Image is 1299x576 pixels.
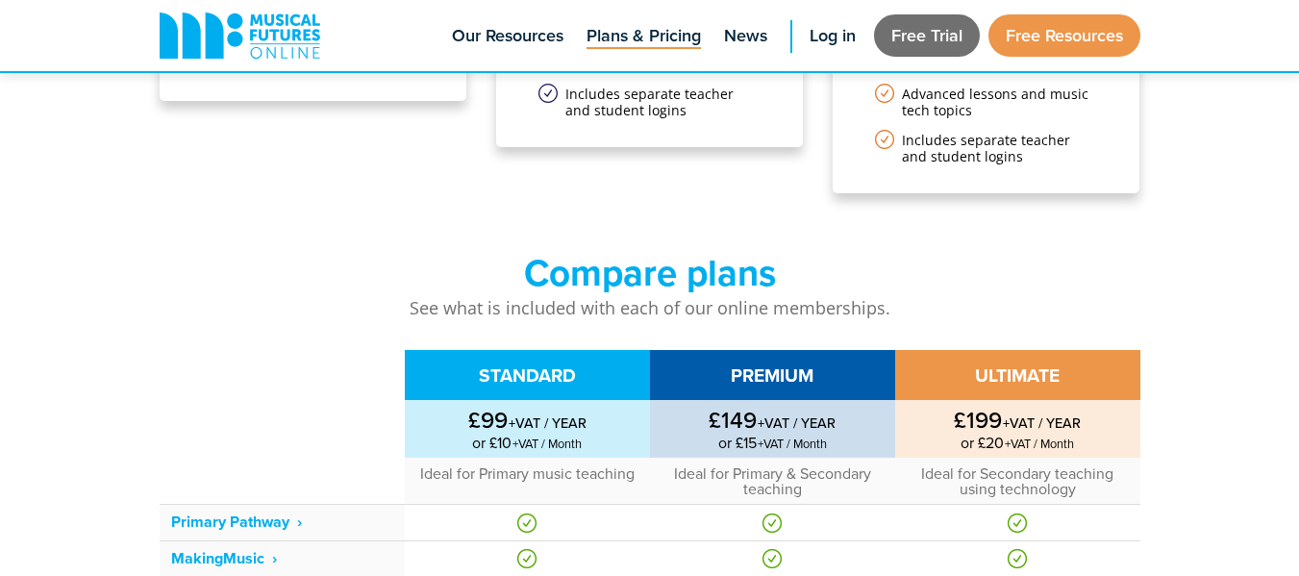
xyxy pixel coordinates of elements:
td: Ideal for Secondary teaching using technology [895,458,1140,505]
span: +VAT / YEAR [508,413,587,433]
th: ULTIMATE [895,350,1140,400]
strong: £199 [907,408,1129,431]
img: Yes [762,549,782,568]
span: +VAT / Month [1004,435,1074,452]
li: Includes separate teacher and student logins [538,86,762,118]
span: +VAT / YEAR [1002,413,1081,433]
strong: Primary Pathway ‎ › [171,511,302,533]
img: Yes [1008,549,1027,568]
td: Ideal for Primary & Secondary teaching [650,458,895,505]
img: Yes [517,513,537,533]
a: Free Trial [874,14,980,57]
span: +VAT / Month [512,435,582,452]
span: Log in [810,23,856,49]
td: or £10 [405,400,650,458]
th: PREMIUM [650,350,895,400]
strong: £149 [662,408,884,431]
span: +VAT / YEAR [757,413,836,433]
span: Our Resources [452,23,563,49]
a: Free Resources [988,14,1140,57]
span: News [724,23,767,49]
td: or £15 [650,400,895,458]
a: MakingMusic‎‏‏‎ ‎ › [171,550,277,567]
img: Yes [1008,513,1027,533]
li: Advanced lessons and music tech topics [875,86,1098,118]
li: Includes separate teacher and student logins [875,132,1098,164]
td: or £20 [895,400,1140,458]
strong: £99 [416,408,638,431]
strong: MakingMusic‎‏‏‎ ‎ › [171,547,277,569]
img: Yes [762,513,782,533]
h2: Compare plans [160,251,1140,295]
a: Primary Pathway ‎ › [171,513,302,531]
td: Ideal for Primary music teaching [405,458,650,505]
th: STANDARD [405,350,650,400]
p: See what is included with each of our online memberships. [160,295,1140,321]
span: +VAT / Month [757,435,827,452]
span: Plans & Pricing [587,23,701,49]
img: Yes [517,549,537,568]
